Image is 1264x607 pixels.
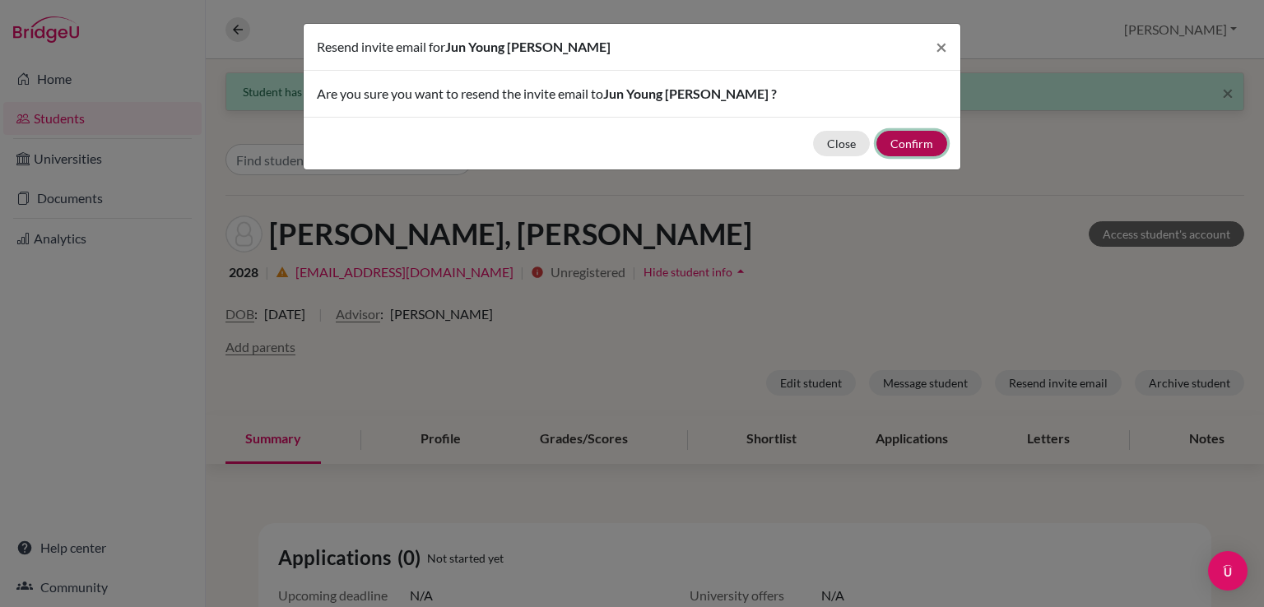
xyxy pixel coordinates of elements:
[876,131,947,156] button: Confirm
[813,131,870,156] button: Close
[922,24,960,70] button: Close
[936,35,947,58] span: ×
[317,84,947,104] p: Are you sure you want to resend the invite email to
[1208,551,1248,591] div: Open Intercom Messenger
[317,39,445,54] span: Resend invite email for
[445,39,611,54] span: Jun Young [PERSON_NAME]
[603,86,777,101] span: Jun Young [PERSON_NAME] ?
